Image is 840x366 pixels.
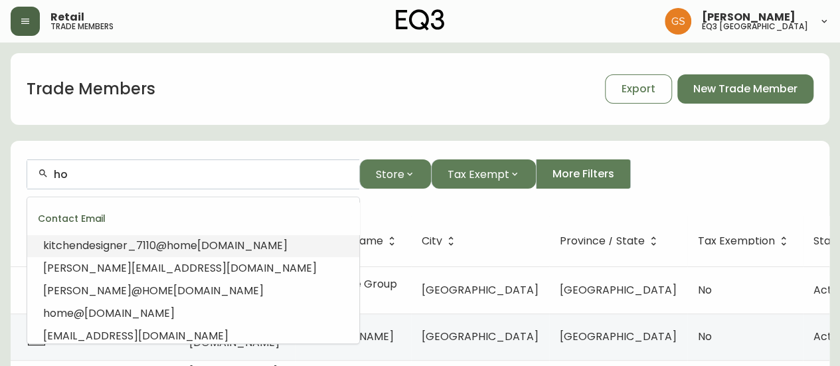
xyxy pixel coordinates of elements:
span: [GEOGRAPHIC_DATA] [560,282,677,298]
span: City [422,237,442,245]
h5: trade members [50,23,114,31]
img: 6b403d9c54a9a0c30f681d41f5fc2571 [665,8,691,35]
button: More Filters [536,159,631,189]
h5: eq3 [GEOGRAPHIC_DATA] [702,23,808,31]
span: kitchendesigner_7110@ [43,238,167,253]
span: [DOMAIN_NAME] [197,238,288,253]
button: Export [605,74,672,104]
span: Tax Exempt [448,166,509,183]
button: Tax Exempt [431,159,536,189]
span: Province / State [560,235,662,247]
span: home [43,306,74,321]
span: Export [622,82,655,96]
span: HOME [142,283,173,298]
img: logo [396,9,445,31]
span: home [167,238,197,253]
span: More Filters [552,167,614,181]
span: [PERSON_NAME]@ [43,283,142,298]
span: Province / State [560,237,645,245]
span: [EMAIL_ADDRESS][DOMAIN_NAME] [43,328,228,343]
span: No [698,282,712,298]
span: Tax Exemption [698,235,792,247]
span: City [422,235,460,247]
h1: Trade Members [27,78,155,100]
span: New Trade Member [693,82,798,96]
input: Search [54,168,349,181]
span: [DOMAIN_NAME] [173,283,264,298]
span: [PERSON_NAME] [702,12,796,23]
span: Tax Exemption [698,237,775,245]
button: New Trade Member [677,74,813,104]
span: [GEOGRAPHIC_DATA] [422,329,539,344]
button: Store [359,159,431,189]
span: Store [376,166,404,183]
span: Retail [50,12,84,23]
div: Contact Email [27,203,359,234]
span: [PERSON_NAME][EMAIL_ADDRESS][DOMAIN_NAME] [43,260,317,276]
span: [GEOGRAPHIC_DATA] [560,329,677,344]
span: No [698,329,712,344]
span: [GEOGRAPHIC_DATA] [422,282,539,298]
span: @[DOMAIN_NAME] [74,306,175,321]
